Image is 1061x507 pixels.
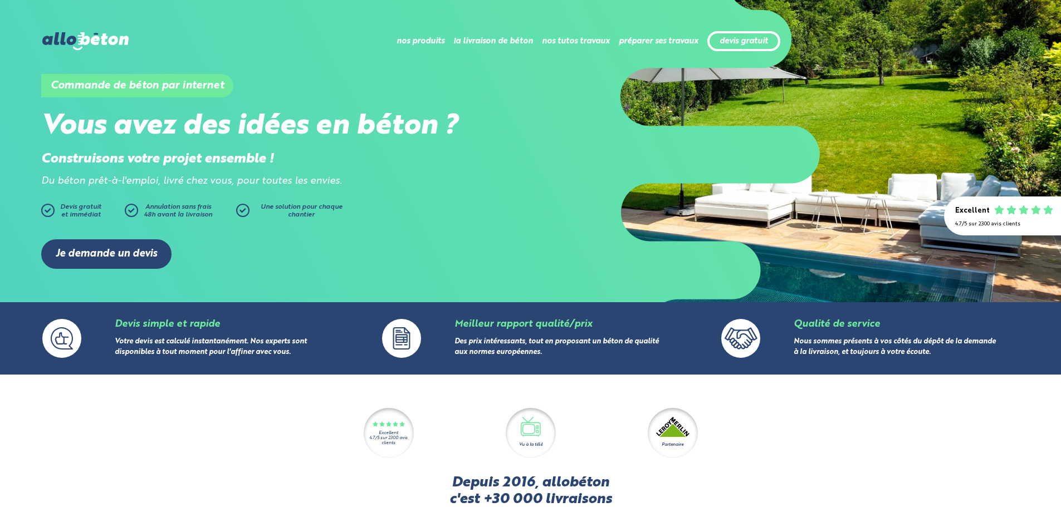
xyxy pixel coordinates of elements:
i: Du béton prêt-à-l'emploi, livré chez vous, pour toutes les envies. [41,176,342,186]
div: Excellent [379,431,398,436]
h1: Commande de béton par internet [41,74,233,97]
div: Excellent [955,207,990,215]
a: devis gratuit [720,37,768,46]
a: Nous sommes présents à vos côtés du dépôt de la demande à la livraison, et toujours à votre écoute. [794,338,996,356]
li: préparer ses travaux [619,28,698,55]
a: Je demande un devis [41,239,172,269]
div: 4.7/5 sur 2300 avis clients [955,221,1050,227]
strong: Construisons votre projet ensemble ! [41,152,274,166]
img: allobéton [42,32,128,50]
a: Annulation sans frais48h avant la livraison [125,204,236,223]
span: Une solution pour chaque chantier [261,204,343,218]
div: Partenaire [662,441,683,448]
div: Vu à la télé [519,441,542,448]
a: Meilleur rapport qualité/prix [454,319,592,329]
div: 4.7/5 sur 2300 avis clients [364,436,414,446]
li: nos tutos travaux [542,28,610,55]
span: Devis gratuit et immédiat [60,204,101,218]
span: Annulation sans frais 48h avant la livraison [144,204,212,218]
a: Des prix intéressants, tout en proposant un béton de qualité aux normes européennes. [454,338,659,356]
h2: Vous avez des idées en béton ? [41,110,530,143]
a: Devis gratuitet immédiat [41,204,119,223]
a: Qualité de service [794,319,880,329]
a: Une solution pour chaque chantier [236,204,348,223]
a: Devis simple et rapide [115,319,220,329]
li: la livraison de béton [453,28,533,55]
a: Votre devis est calculé instantanément. Nos experts sont disponibles à tout moment pour l'affiner... [115,338,307,356]
li: nos produits [397,28,444,55]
